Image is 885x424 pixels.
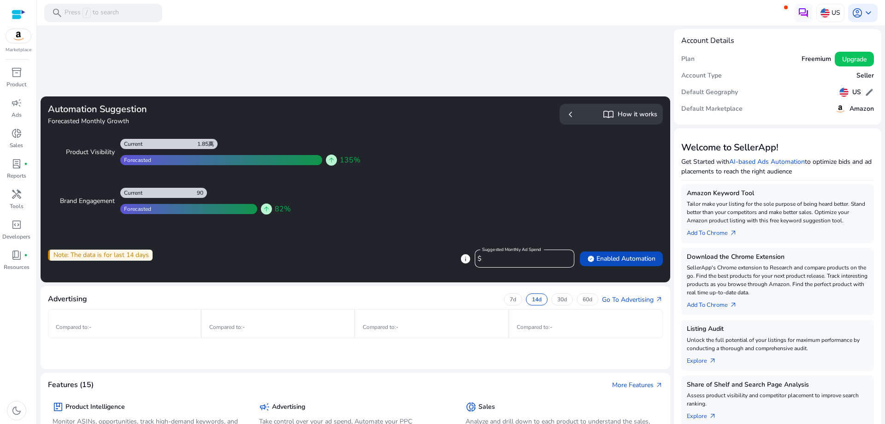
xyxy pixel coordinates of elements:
[48,295,87,304] h4: Advertising
[687,225,744,238] a: Add To Chrome
[852,7,863,18] span: account_circle
[730,301,737,309] span: arrow_outward
[478,403,495,411] h5: Sales
[687,325,868,333] h5: Listing Audit
[852,89,861,96] h5: US
[687,336,868,352] p: Unlock the full potential of your listings for maximum performance by conducting a thorough and c...
[583,296,592,303] p: 60d
[839,88,849,97] img: us.svg
[687,352,724,365] a: Explorearrow_outward
[12,111,22,119] p: Ads
[835,103,846,114] img: amazon.svg
[120,140,142,148] div: Current
[532,296,542,303] p: 14d
[687,263,868,297] p: SellerApp's Chrome extension to Research and compare products on the go. Find the best products f...
[820,8,830,18] img: us.svg
[681,142,874,153] h3: Welcome to SellerApp!
[55,197,115,206] div: Brand Engagement
[681,105,743,113] h5: Default Marketplace
[687,297,744,310] a: Add To Chrome
[2,233,30,241] p: Developers
[587,254,655,263] span: Enabled Automation
[89,323,91,331] span: -
[197,189,207,197] div: 90
[729,157,805,166] a: AI-based Ads Automation
[11,189,22,200] span: handyman
[7,172,26,180] p: Reports
[603,109,614,120] span: import_contacts
[550,323,552,331] span: -
[802,55,831,63] h5: Freemium
[557,296,567,303] p: 30d
[120,189,142,197] div: Current
[478,254,481,263] span: $
[687,408,724,421] a: Explorearrow_outward
[53,401,64,412] span: package
[10,202,24,210] p: Tools
[655,296,663,303] span: arrow_outward
[655,382,663,389] span: arrow_outward
[48,250,153,261] div: Note: The data is for last 14 days
[11,405,22,416] span: dark_mode
[865,88,874,97] span: edit
[687,253,868,261] h5: Download the Chrome Extension
[263,205,270,213] span: arrow_upward
[4,263,29,271] p: Resources
[687,190,868,197] h5: Amazon Keyword Tool
[11,250,22,261] span: book_4
[863,7,874,18] span: keyboard_arrow_down
[687,381,868,389] h5: Share of Shelf and Search Page Analysis
[856,72,874,80] h5: Seller
[687,200,868,225] p: Tailor make your listing for the sole purpose of being heard better. Stand better than your compe...
[340,155,360,166] span: 135%
[602,295,663,305] a: Go To Advertisingarrow_outward
[460,253,471,264] span: info
[24,162,28,166] span: fiber_manual_record
[272,403,305,411] h5: Advertising
[11,158,22,169] span: lab_profile
[11,219,22,230] span: code_blocks
[850,105,874,113] h5: Amazon
[83,8,91,18] span: /
[48,117,352,126] h4: Forecasted Monthly Growth
[48,104,352,115] h3: Automation Suggestion
[681,72,722,80] h5: Account Type
[328,156,335,164] span: arrow_upward
[687,391,868,408] p: Assess product visibility and competitor placement to improve search ranking.
[709,357,716,364] span: arrow_outward
[835,52,874,66] button: Upgrade
[52,7,63,18] span: search
[565,109,576,120] span: chevron_left
[681,89,738,96] h5: Default Geography
[11,67,22,78] span: inventory_2
[587,255,595,263] span: verified
[6,29,31,43] img: amazon.svg
[65,8,119,18] p: Press to search
[242,323,245,331] span: -
[120,205,151,213] div: Forecasted
[55,148,115,157] div: Product Visibility
[709,412,716,420] span: arrow_outward
[517,323,655,331] p: Compared to :
[618,111,657,119] h5: How it works
[396,323,398,331] span: -
[832,5,840,21] p: US
[612,380,663,390] a: More Featuresarrow_outward
[466,401,477,412] span: donut_small
[6,47,31,54] p: Marketplace
[681,55,695,63] h5: Plan
[48,381,94,389] h4: Features (15)
[56,323,193,331] p: Compared to :
[510,296,516,303] p: 7d
[120,156,151,164] div: Forecasted
[580,251,663,266] button: verifiedEnabled Automation
[363,323,501,331] p: Compared to :
[6,80,26,89] p: Product
[10,141,23,149] p: Sales
[24,253,28,257] span: fiber_manual_record
[842,54,867,64] span: Upgrade
[681,36,734,45] h4: Account Details
[65,403,125,411] h5: Product Intelligence
[11,97,22,108] span: campaign
[209,323,347,331] p: Compared to :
